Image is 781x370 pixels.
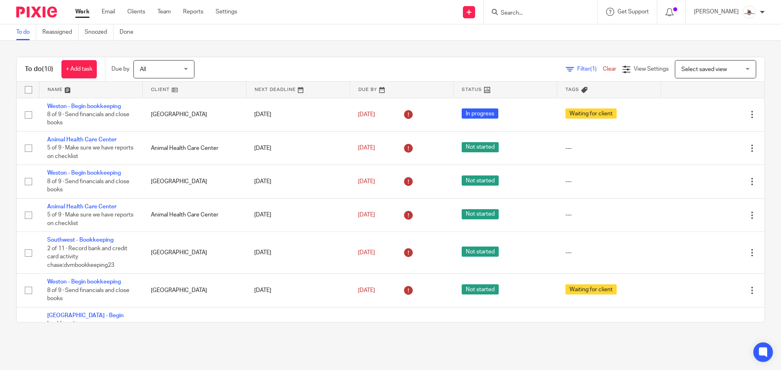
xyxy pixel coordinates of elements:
[143,98,247,131] td: [GEOGRAPHIC_DATA]
[47,112,129,126] span: 8 of 9 · Send financials and close books
[565,284,617,294] span: Waiting for client
[462,322,498,332] span: In progress
[462,108,498,119] span: In progress
[358,112,375,117] span: [DATE]
[42,66,53,72] span: (10)
[577,66,603,72] span: Filter
[42,24,79,40] a: Reassigned
[246,307,350,349] td: [DATE]
[16,24,36,40] a: To do
[143,198,247,232] td: Animal Health Care Center
[61,60,97,78] a: + Add task
[246,198,350,232] td: [DATE]
[634,66,669,72] span: View Settings
[47,212,133,226] span: 5 of 9 · Make sure we have reports on checklist
[617,9,649,15] span: Get Support
[681,67,727,72] span: Select saved view
[565,211,653,219] div: ---
[462,284,499,294] span: Not started
[590,66,597,72] span: (1)
[358,179,375,184] span: [DATE]
[47,145,133,160] span: 5 of 9 · Make sure we have reports on checklist
[462,175,499,186] span: Not started
[246,165,350,198] td: [DATE]
[246,131,350,164] td: [DATE]
[462,209,499,219] span: Not started
[47,204,116,210] a: Animal Health Care Center
[143,232,247,274] td: [GEOGRAPHIC_DATA]
[246,274,350,307] td: [DATE]
[143,165,247,198] td: [GEOGRAPHIC_DATA]
[246,98,350,131] td: [DATE]
[143,307,247,349] td: [GEOGRAPHIC_DATA]
[120,24,140,40] a: Done
[47,279,121,285] a: Weston - Begin bookkeeping
[565,177,653,186] div: ---
[565,249,653,257] div: ---
[47,246,127,268] span: 2 of 11 · Record bank and credit card activity chase:dvmbookkeeping23
[16,6,57,17] img: Pixie
[694,8,739,16] p: [PERSON_NAME]
[246,232,350,274] td: [DATE]
[25,65,53,74] h1: To do
[143,274,247,307] td: [GEOGRAPHIC_DATA]
[216,8,237,16] a: Settings
[565,144,653,152] div: ---
[358,250,375,255] span: [DATE]
[143,131,247,164] td: Animal Health Care Center
[565,87,579,92] span: Tags
[47,288,129,302] span: 8 of 9 · Send financials and close books
[85,24,113,40] a: Snoozed
[358,212,375,218] span: [DATE]
[47,137,116,143] a: Animal Health Care Center
[47,179,129,193] span: 8 of 9 · Send financials and close books
[111,65,129,73] p: Due by
[743,6,756,19] img: EtsyProfilePhoto.jpg
[157,8,171,16] a: Team
[462,142,499,152] span: Not started
[358,145,375,151] span: [DATE]
[127,8,145,16] a: Clients
[47,237,113,243] a: Southwest - Bookkeeping
[47,313,124,327] a: [GEOGRAPHIC_DATA] - Begin bookkeeping
[500,10,573,17] input: Search
[47,170,121,176] a: Weston - Begin bookkeeping
[47,104,121,109] a: Weston - Begin bookkeeping
[358,288,375,293] span: [DATE]
[462,247,499,257] span: Not started
[140,67,146,72] span: All
[102,8,115,16] a: Email
[603,66,616,72] a: Clear
[183,8,203,16] a: Reports
[565,108,617,119] span: Waiting for client
[75,8,89,16] a: Work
